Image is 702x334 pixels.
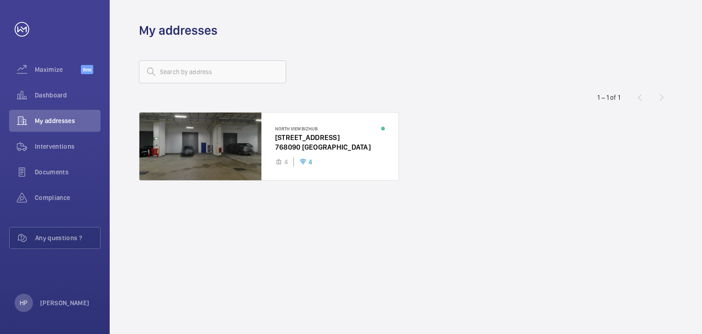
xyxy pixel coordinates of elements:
span: Beta [81,65,93,74]
input: Search by address [139,60,286,83]
div: 1 – 1 of 1 [597,93,620,102]
span: Dashboard [35,91,101,100]
span: Interventions [35,142,101,151]
span: My addresses [35,116,101,125]
p: [PERSON_NAME] [40,298,90,307]
span: Compliance [35,193,101,202]
span: Documents [35,167,101,177]
span: Any questions ? [35,233,100,242]
h1: My addresses [139,22,218,39]
span: Maximize [35,65,81,74]
p: HP [20,298,27,307]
